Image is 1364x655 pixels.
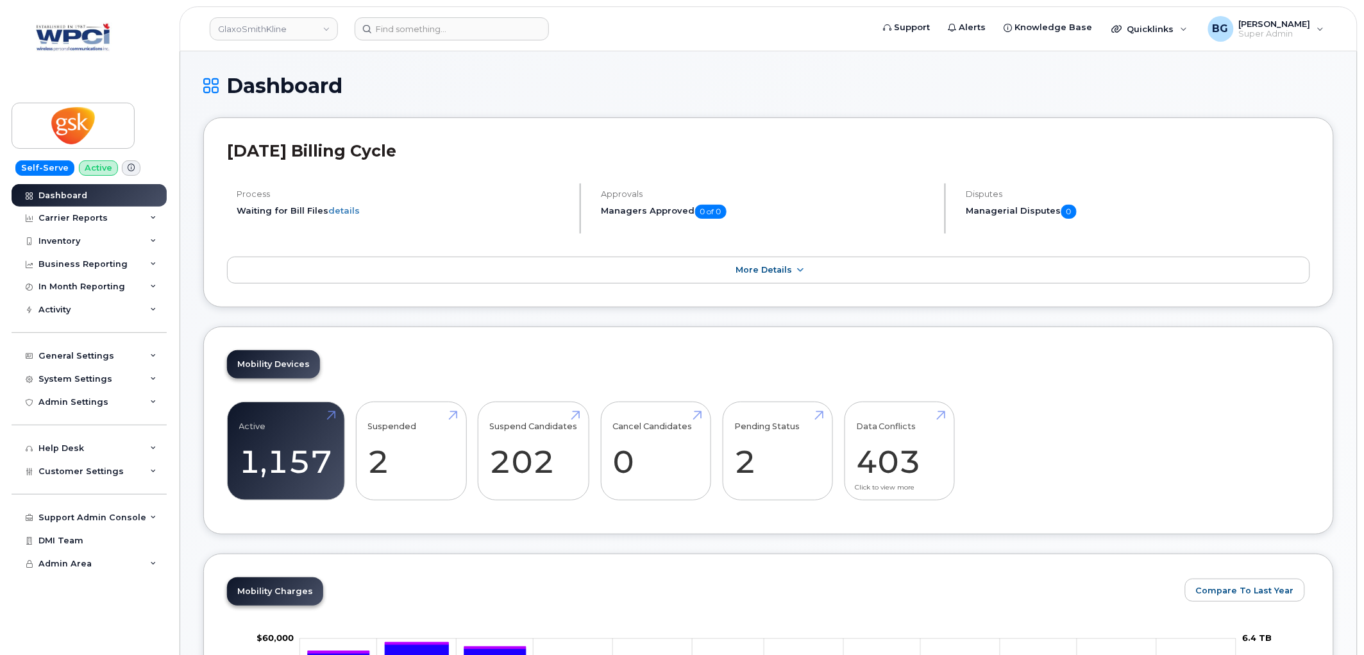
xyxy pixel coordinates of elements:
a: Active 1,157 [239,409,333,493]
span: 0 [1061,205,1077,219]
a: Cancel Candidates 0 [612,409,699,493]
a: Data Conflicts 403 [856,409,943,493]
a: details [328,205,360,216]
span: Compare To Last Year [1196,584,1294,597]
g: $0 [257,633,294,643]
h2: [DATE] Billing Cycle [227,141,1310,160]
h4: Disputes [966,189,1310,199]
a: Suspended 2 [368,409,455,493]
span: More Details [736,265,793,275]
h4: Approvals [602,189,934,199]
li: Waiting for Bill Files [237,205,569,217]
span: 0 of 0 [695,205,727,219]
tspan: 6.4 TB [1243,633,1272,643]
a: Pending Status 2 [734,409,821,493]
h5: Managers Approved [602,205,934,219]
a: Mobility Charges [227,577,323,606]
button: Compare To Last Year [1185,579,1305,602]
h1: Dashboard [203,74,1334,97]
a: Suspend Candidates 202 [490,409,578,493]
h5: Managerial Disputes [966,205,1310,219]
a: Mobility Devices [227,350,320,379]
tspan: $60,000 [257,633,294,643]
h4: Process [237,189,569,199]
